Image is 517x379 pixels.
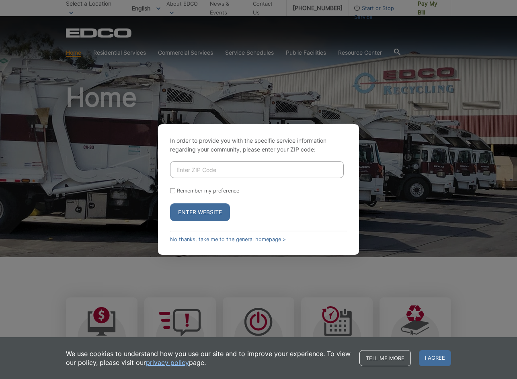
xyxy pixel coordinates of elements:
[359,350,411,366] a: Tell me more
[170,236,286,242] a: No thanks, take me to the general homepage >
[177,188,239,194] label: Remember my preference
[419,350,451,366] span: I agree
[170,136,347,154] p: In order to provide you with the specific service information regarding your community, please en...
[170,161,344,178] input: Enter ZIP Code
[146,358,189,367] a: privacy policy
[170,203,230,221] button: Enter Website
[66,349,351,367] p: We use cookies to understand how you use our site and to improve your experience. To view our pol...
